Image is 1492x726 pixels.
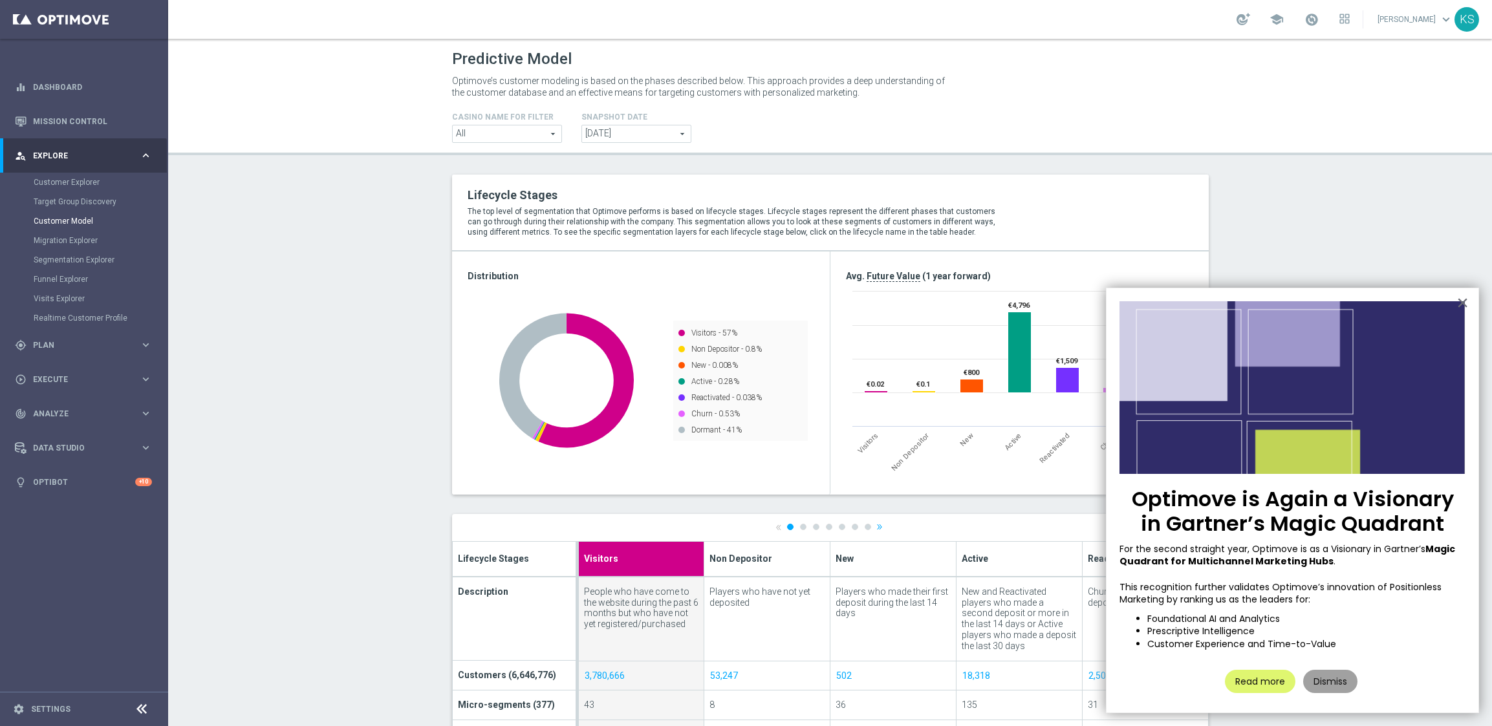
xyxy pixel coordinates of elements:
[1119,581,1465,606] p: This recognition further validates Optimove’s innovation of Positionless Marketing by ranking us ...
[709,551,772,564] span: Non Depositor
[691,409,740,418] text: Churn - 0.53%
[962,586,1077,652] div: New and Reactivated players who made a second deposit or more in the last 14 days or Active playe...
[836,668,852,683] a: 502
[709,586,825,608] div: Players who have not yet deposited
[852,524,858,530] a: 6
[1119,487,1465,537] p: Optimove is Again a Visionary in Gartner’s Magic Quadrant
[856,431,880,455] span: Visitors
[709,699,825,710] div: 8
[452,75,950,98] p: Optimove’s customer modeling is based on the phases described below. This approach provides a dee...
[34,289,167,308] div: Visits Explorer
[691,393,762,402] text: Reactivated - 0.038%
[15,374,27,385] i: play_circle_outline
[15,104,152,138] div: Mission Control
[709,668,739,683] a: 53,247
[140,442,152,454] i: keyboard_arrow_right
[1119,542,1425,555] span: For the second straight year, Optimove is as a Visionary in Gartner’s
[691,345,762,354] text: Non Depositor - 0.8%
[1456,292,1469,313] button: Close
[452,690,577,720] td: Micro-segments (377)
[452,661,577,690] td: Customers (6,646,776)
[34,216,135,226] a: Customer Model
[33,465,135,499] a: Optibot
[140,149,152,162] i: keyboard_arrow_right
[34,294,135,304] a: Visits Explorer
[34,173,167,192] div: Customer Explorer
[15,408,140,420] div: Analyze
[775,522,782,531] a: «
[34,274,135,284] a: Funnel Explorer
[691,377,739,386] text: Active - 0.28%
[826,524,832,530] a: 4
[1376,10,1454,29] a: [PERSON_NAME]
[916,380,930,389] text: €0.1
[1270,12,1284,27] span: school
[1334,555,1335,568] span: .
[452,50,572,69] h1: Predictive Model
[836,551,854,564] span: New
[1088,551,1139,564] span: Reactivated
[962,699,1077,710] div: 135
[33,70,152,104] a: Dashboard
[15,442,140,454] div: Data Studio
[584,551,618,564] span: Visitors
[1088,668,1112,683] a: 2,505
[34,250,167,270] div: Segmentation Explorer
[34,270,167,289] div: Funnel Explorer
[33,104,152,138] a: Mission Control
[140,339,152,351] i: keyboard_arrow_right
[584,668,625,683] a: 3,780,666
[468,187,1007,203] h2: Lifecycle Stages
[1225,670,1295,693] button: Read more
[13,703,25,715] i: settings
[15,339,140,351] div: Plan
[33,152,140,160] span: Explore
[1147,613,1465,626] li: Foundational AI and Analytics
[581,112,691,122] h4: Snapshot Date
[865,524,871,530] a: 7
[1439,12,1453,27] span: keyboard_arrow_down
[800,524,806,530] a: 2
[15,476,27,488] i: lightbulb
[890,431,931,473] span: Non Depositor
[836,586,951,619] div: Players who made their first deposit during the last 14 days
[962,551,988,564] span: Active
[15,374,140,385] div: Execute
[34,231,167,250] div: Migration Explorer
[1088,699,1203,710] div: 31
[15,70,152,104] div: Dashboard
[962,668,991,683] a: 18,318
[839,524,845,530] a: 5
[958,431,975,447] span: New
[1088,586,1203,608] div: Churn Players who made a deposit in the last 14 days
[34,313,135,323] a: Realtime Customer Profile
[34,177,135,187] a: Customer Explorer
[33,341,140,349] span: Plan
[33,444,140,452] span: Data Studio
[1147,625,1465,638] li: Prescriptive Intelligence
[135,478,152,486] div: +10
[691,328,737,337] text: Visitors - 57%
[691,361,738,370] text: New - 0.008%
[34,211,167,231] div: Customer Model
[691,425,742,434] text: Dormant - 41%
[15,339,27,351] i: gps_fixed
[34,192,167,211] div: Target Group Discovery
[458,551,529,564] span: Lifecycle Stages
[15,465,152,499] div: Optibot
[1039,431,1072,465] span: Reactivated
[15,408,27,420] i: track_changes
[15,150,140,162] div: Explore
[34,197,135,207] a: Target Group Discovery
[468,206,1007,237] p: The top level of segmentation that Optimove performs is based on lifecycle stages. Lifecycle stag...
[787,524,794,530] a: 1
[140,373,152,385] i: keyboard_arrow_right
[584,699,699,710] div: 43
[867,271,920,282] span: Future Value
[836,699,951,710] div: 36
[33,376,140,383] span: Execute
[867,380,884,389] text: €0.02
[846,271,865,281] span: Avg.
[1303,670,1357,693] button: Dismiss
[31,705,70,713] a: Settings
